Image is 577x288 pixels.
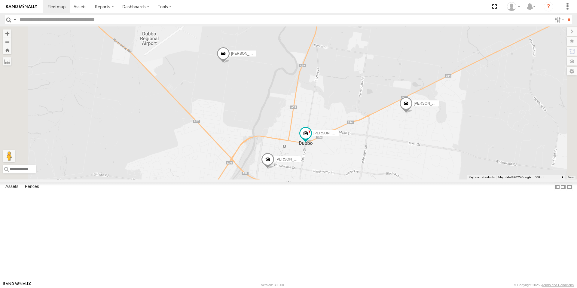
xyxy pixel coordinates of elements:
[231,51,300,55] span: [PERSON_NAME] [PERSON_NAME] New
[261,283,284,287] div: Version: 306.00
[414,101,444,105] span: [PERSON_NAME]
[22,183,42,191] label: Fences
[469,175,495,179] button: Keyboard shortcuts
[514,283,574,287] div: © Copyright 2025 -
[3,150,15,162] button: Drag Pegman onto the map to open Street View
[3,46,11,54] button: Zoom Home
[544,2,553,11] i: ?
[276,157,305,161] span: [PERSON_NAME]
[566,182,572,191] label: Hide Summary Table
[3,282,31,288] a: Visit our Website
[552,15,565,24] label: Search Filter Options
[313,131,343,135] span: [PERSON_NAME]
[13,15,17,24] label: Search Query
[542,283,574,287] a: Terms and Conditions
[3,57,11,66] label: Measure
[533,175,565,179] button: Map scale: 500 m per 62 pixels
[498,176,531,179] span: Map data ©2025 Google
[3,29,11,38] button: Zoom in
[568,176,574,178] a: Terms (opens in new tab)
[505,2,522,11] div: Beth Porter
[560,182,566,191] label: Dock Summary Table to the Right
[6,5,37,9] img: rand-logo.svg
[554,182,560,191] label: Dock Summary Table to the Left
[2,183,21,191] label: Assets
[567,67,577,75] label: Map Settings
[3,38,11,46] button: Zoom out
[535,176,543,179] span: 500 m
